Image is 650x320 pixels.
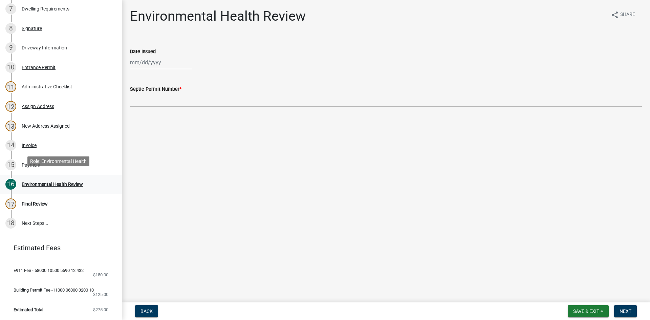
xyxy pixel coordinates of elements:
div: 11 [5,81,16,92]
div: 8 [5,23,16,34]
span: Estimated Total [14,307,43,312]
span: Back [140,308,153,314]
div: Driveway Information [22,45,67,50]
label: Septic Permit Number [130,87,181,92]
div: 16 [5,179,16,190]
div: 13 [5,121,16,131]
div: Payment [22,163,41,167]
input: mm/dd/yyyy [130,56,192,69]
span: Building Permit Fee -11000 06000 3200 10 [14,288,94,292]
span: $150.00 [93,273,108,277]
div: Assign Address [22,104,54,109]
button: Save & Exit [568,305,609,317]
div: 15 [5,159,16,170]
span: E911 Fee - 58000 10500 5590 12 432 [14,268,84,273]
div: Entrance Permit [22,65,56,70]
span: Save & Exit [573,308,599,314]
div: Administrative Checklist [22,84,72,89]
span: Next [620,308,631,314]
div: Environmental Health Review [22,182,83,187]
div: 9 [5,42,16,53]
div: 12 [5,101,16,112]
div: Invoice [22,143,37,148]
div: Final Review [22,201,48,206]
div: 7 [5,3,16,14]
div: 17 [5,198,16,209]
a: Estimated Fees [5,241,111,255]
span: $125.00 [93,292,108,297]
label: Date Issued [130,49,156,54]
button: Back [135,305,158,317]
span: $275.00 [93,307,108,312]
div: Signature [22,26,42,31]
button: shareShare [605,8,641,21]
span: Share [620,11,635,19]
div: Role: Environmental Health [27,156,89,166]
div: New Address Assigned [22,124,70,128]
div: 18 [5,218,16,229]
div: 14 [5,140,16,151]
h1: Environmental Health Review [130,8,306,24]
div: Dwelling Requirements [22,6,69,11]
button: Next [614,305,637,317]
i: share [611,11,619,19]
div: 10 [5,62,16,73]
